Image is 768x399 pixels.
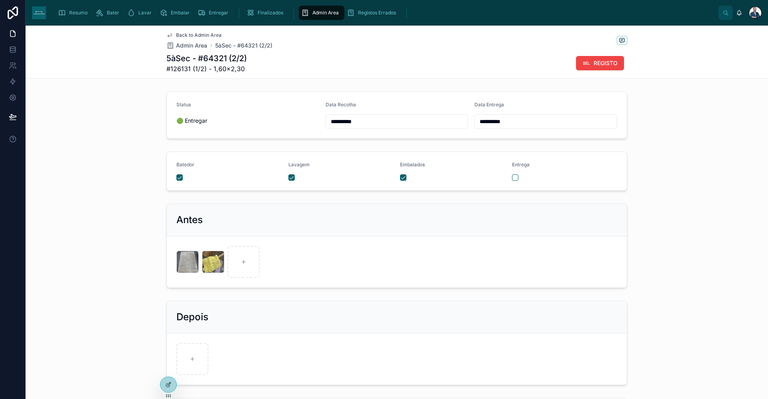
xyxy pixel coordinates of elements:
a: Entregar [195,6,234,20]
h1: 5àSec - #64321 (2/2) [166,53,247,64]
span: Lavar [138,10,152,16]
a: Resumo [56,6,93,20]
button: REGISTO [576,56,624,70]
a: Admin Area [299,6,344,20]
div: scrollable content [52,4,718,22]
img: App logo [32,6,46,19]
span: Batedor [176,162,194,168]
span: Admin Area [176,42,207,50]
span: Entregar [209,10,228,16]
span: Lavagem [288,162,310,168]
span: Admin Area [312,10,339,16]
a: Back to Admin Area [166,32,222,38]
span: Status [176,102,191,108]
span: Registos Errados [358,10,396,16]
a: Finalizados [244,6,289,20]
a: Bater [93,6,125,20]
a: Admin Area [166,42,207,50]
a: Embalar [157,6,195,20]
span: Resumo [69,10,88,16]
h2: Antes [176,213,203,226]
span: Data Recolha [326,102,356,108]
span: REGISTO [594,59,618,67]
span: Finalizados [258,10,283,16]
a: 5àSec - #64321 (2/2) [215,42,272,50]
span: Embalar [171,10,190,16]
span: Data Entrega [474,102,504,108]
a: Registos Errados [344,6,402,20]
span: Embalados [400,162,425,168]
a: Lavar [125,6,157,20]
span: Bater [107,10,119,16]
h2: Depois [176,311,208,323]
span: 🟢 Entregar [176,117,319,125]
span: #126131 (1/2) - 1,60×2,30 [166,64,247,74]
span: Back to Admin Area [176,32,222,38]
span: Entrega [512,162,530,168]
